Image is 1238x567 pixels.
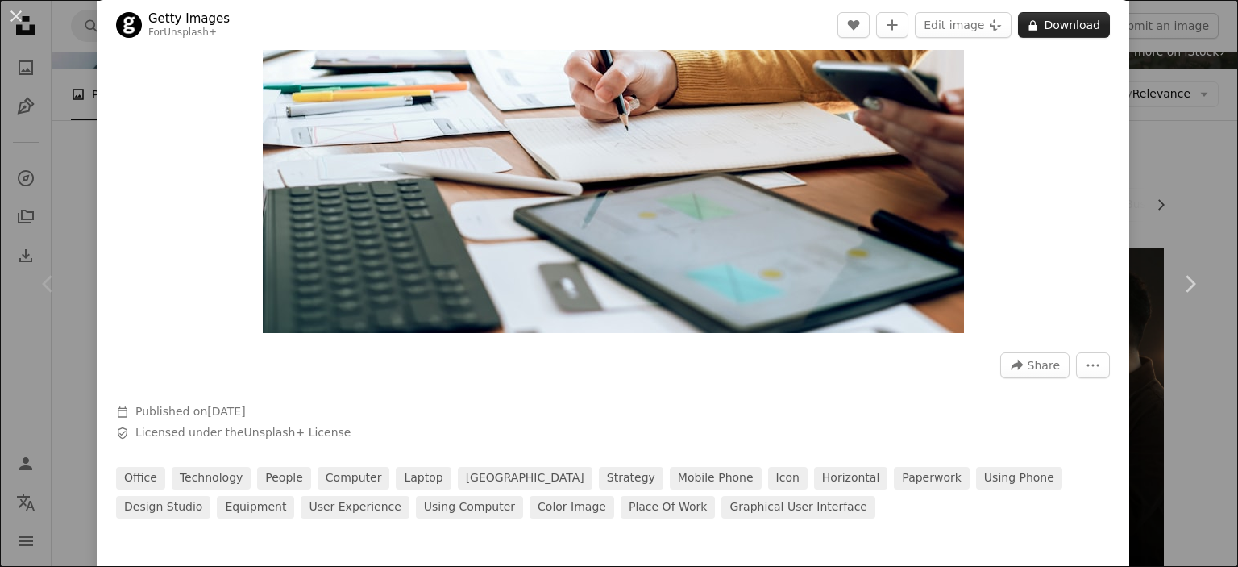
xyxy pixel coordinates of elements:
[1076,352,1110,378] button: More Actions
[164,27,217,38] a: Unsplash+
[257,467,311,490] a: people
[318,467,390,490] a: computer
[1000,352,1070,378] button: Share this image
[135,425,351,441] span: Licensed under the
[621,496,716,519] a: place of work
[768,467,808,490] a: icon
[721,496,875,519] a: graphical user interface
[814,467,887,490] a: horizontal
[530,496,614,519] a: color image
[217,496,294,519] a: equipment
[116,12,142,38] img: Go to Getty Images's profile
[416,496,523,519] a: using computer
[207,405,245,418] time: August 29, 2022 at 11:18:00 AM GMT+3
[876,12,908,38] button: Add to Collection
[458,467,592,490] a: [GEOGRAPHIC_DATA]
[1018,12,1110,38] button: Download
[1141,206,1238,361] a: Next
[148,10,230,27] a: Getty Images
[301,496,409,519] a: user experience
[172,467,251,490] a: technology
[894,467,970,490] a: paperwork
[396,467,451,490] a: laptop
[976,467,1062,490] a: using phone
[599,467,663,490] a: strategy
[244,426,351,439] a: Unsplash+ License
[915,12,1012,38] button: Edit image
[116,496,210,519] a: design studio
[670,467,762,490] a: mobile phone
[837,12,870,38] button: Like
[148,27,230,40] div: For
[116,467,165,490] a: office
[1028,353,1060,377] span: Share
[135,405,246,418] span: Published on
